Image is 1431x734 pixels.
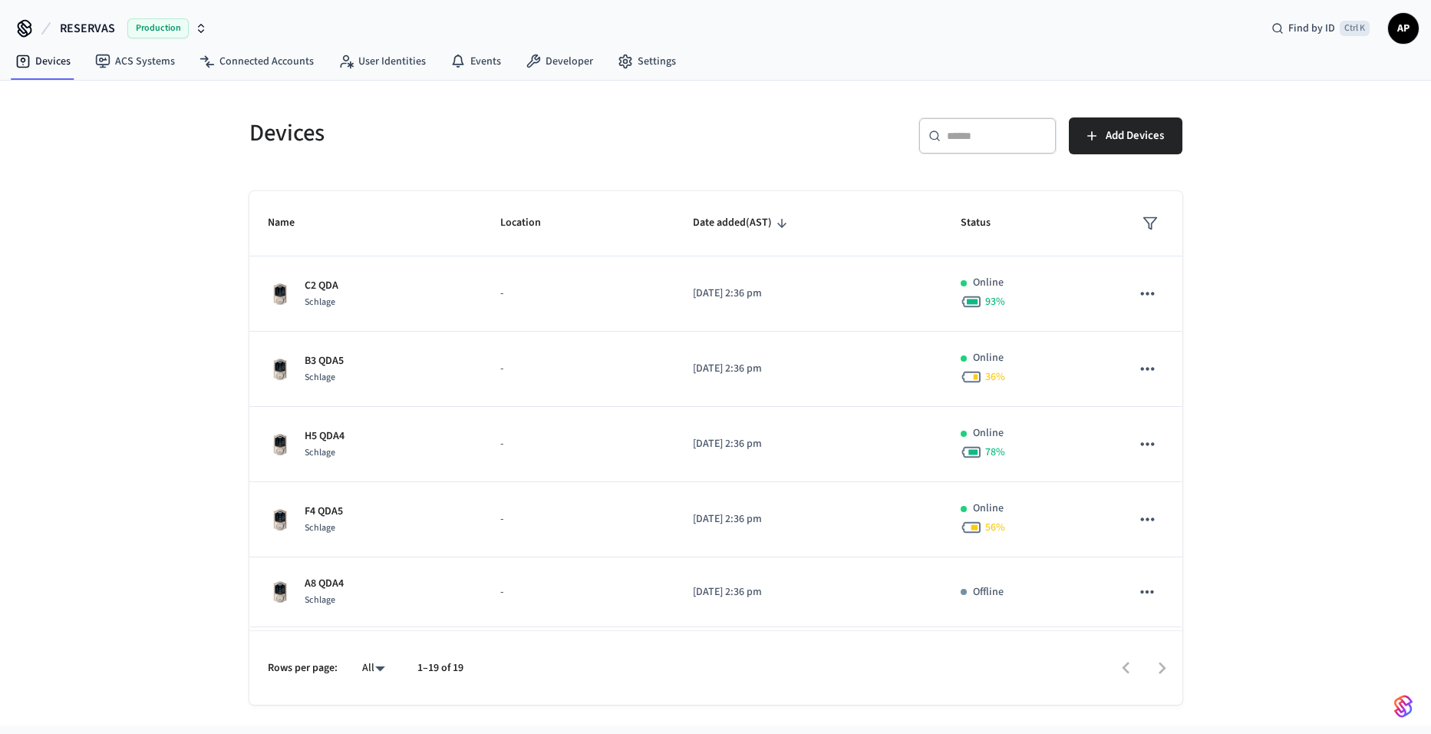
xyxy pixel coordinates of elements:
[513,48,605,75] a: Developer
[249,117,707,149] h5: Devices
[417,660,463,676] p: 1–19 of 19
[187,48,326,75] a: Connected Accounts
[268,580,292,604] img: Schlage Sense Smart Deadbolt with Camelot Trim, Front
[693,511,924,527] p: [DATE] 2:36 pm
[973,350,1004,366] p: Online
[1390,15,1417,42] span: AP
[1069,117,1182,154] button: Add Devices
[305,353,344,369] p: B3 QDA5
[305,446,335,459] span: Schlage
[305,593,335,607] span: Schlage
[305,296,335,309] span: Schlage
[305,504,343,520] p: F4 QDA5
[305,371,335,384] span: Schlage
[973,425,1004,441] p: Online
[268,660,338,676] p: Rows per page:
[973,584,1004,600] p: Offline
[305,576,344,592] p: A8 QDA4
[268,508,292,532] img: Schlage Sense Smart Deadbolt with Camelot Trim, Front
[985,369,1005,385] span: 36 %
[693,211,792,235] span: Date added(AST)
[985,445,1005,460] span: 78 %
[305,428,345,445] p: H5 QDA4
[268,211,315,235] span: Name
[127,18,189,38] span: Production
[1388,13,1419,44] button: AP
[326,48,438,75] a: User Identities
[1106,126,1164,146] span: Add Devices
[693,361,924,377] p: [DATE] 2:36 pm
[1288,21,1335,36] span: Find by ID
[693,286,924,302] p: [DATE] 2:36 pm
[985,520,1005,535] span: 56 %
[268,432,292,457] img: Schlage Sense Smart Deadbolt with Camelot Trim, Front
[500,436,655,452] p: -
[60,19,115,38] span: RESERVAS
[500,511,655,527] p: -
[83,48,187,75] a: ACS Systems
[1394,694,1413,719] img: SeamLogoGradient.69752ec5.svg
[500,286,655,302] p: -
[605,48,688,75] a: Settings
[500,211,561,235] span: Location
[305,278,338,294] p: C2 QDA
[985,294,1005,309] span: 93 %
[305,521,335,534] span: Schlage
[973,501,1004,517] p: Online
[268,282,292,306] img: Schlage Sense Smart Deadbolt with Camelot Trim, Front
[973,275,1004,291] p: Online
[1340,21,1370,36] span: Ctrl K
[268,357,292,382] img: Schlage Sense Smart Deadbolt with Camelot Trim, Front
[3,48,83,75] a: Devices
[693,584,924,600] p: [DATE] 2:36 pm
[693,436,924,452] p: [DATE] 2:36 pm
[356,657,393,679] div: All
[500,584,655,600] p: -
[500,361,655,377] p: -
[1259,15,1382,42] div: Find by IDCtrl K
[961,211,1011,235] span: Status
[438,48,513,75] a: Events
